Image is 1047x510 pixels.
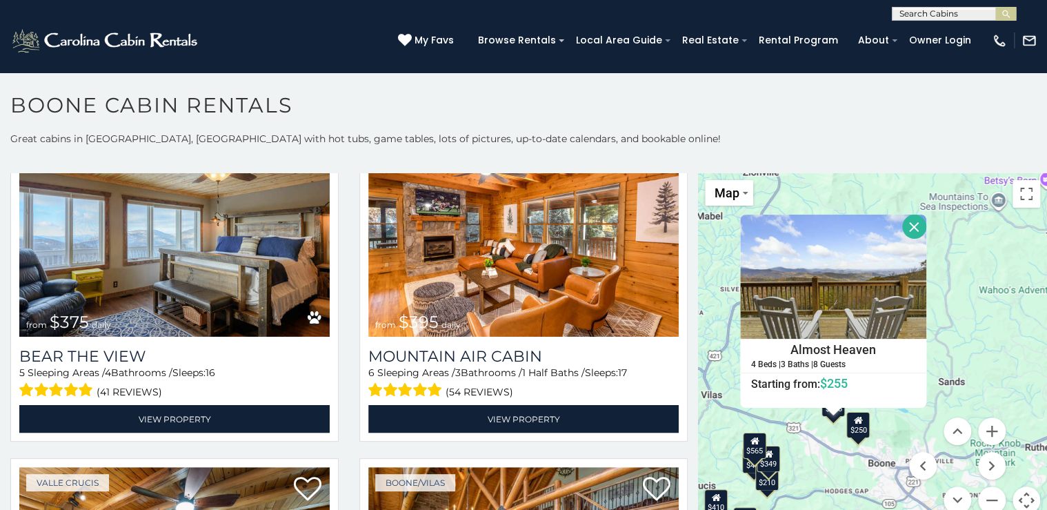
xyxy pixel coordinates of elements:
div: $565 [743,433,766,459]
img: Almost Heaven [740,215,926,339]
span: 16 [206,366,215,379]
a: Real Estate [675,30,746,51]
span: from [375,320,396,330]
a: Local Area Guide [569,30,669,51]
h5: 4 Beds | [751,360,781,369]
img: mail-regular-white.png [1021,33,1037,48]
a: Bear The View from $375 daily [19,128,330,337]
button: Move right [978,452,1006,480]
button: Toggle fullscreen view [1013,180,1040,208]
a: My Favs [398,33,457,48]
div: $460 [742,447,766,473]
a: Valle Crucis [26,474,109,491]
a: Mountain Air Cabin [368,347,679,366]
h5: 3 Baths | [781,360,813,369]
img: Bear The View [19,128,330,337]
button: Close [902,215,926,239]
a: Add to favorites [294,475,321,504]
span: $375 [50,312,89,332]
span: Map [715,186,739,200]
span: My Favs [415,33,454,48]
a: Bear The View [19,347,330,366]
a: Owner Login [902,30,978,51]
h5: 8 Guests [813,360,846,369]
a: Boone/Vilas [375,474,455,491]
a: Almost Heaven 4 Beds | 3 Baths | 8 Guests Starting from:$255 [740,339,926,391]
a: Browse Rentals [471,30,563,51]
span: $395 [399,312,439,332]
span: 4 [105,366,111,379]
span: 6 [368,366,375,379]
div: $210 [755,464,779,491]
span: 5 [19,366,25,379]
div: Sleeping Areas / Bathrooms / Sleeps: [19,366,330,401]
a: Rental Program [752,30,845,51]
a: Add to favorites [643,475,670,504]
span: daily [441,320,461,330]
img: White-1-2.png [10,27,201,55]
div: $250 [846,412,870,438]
button: Move up [944,418,971,445]
a: View Property [368,404,679,433]
h6: Starting from: [741,377,926,391]
span: from [26,320,47,330]
div: Sleeping Areas / Bathrooms / Sleeps: [368,366,679,401]
h4: Almost Heaven [741,340,926,360]
a: About [851,30,896,51]
button: Zoom in [978,418,1006,445]
button: Move left [909,452,937,480]
button: Change map style [705,180,753,206]
a: Mountain Air Cabin from $395 daily [368,128,679,337]
img: Mountain Air Cabin [368,128,679,337]
div: $349 [757,446,780,472]
span: (54 reviews) [446,383,513,401]
span: (41 reviews) [97,383,162,401]
span: 1 Half Baths / [522,366,585,379]
span: 3 [455,366,461,379]
span: daily [92,320,111,330]
span: 17 [618,366,627,379]
img: phone-regular-white.png [992,33,1007,48]
a: View Property [19,404,330,433]
span: $255 [820,376,848,391]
